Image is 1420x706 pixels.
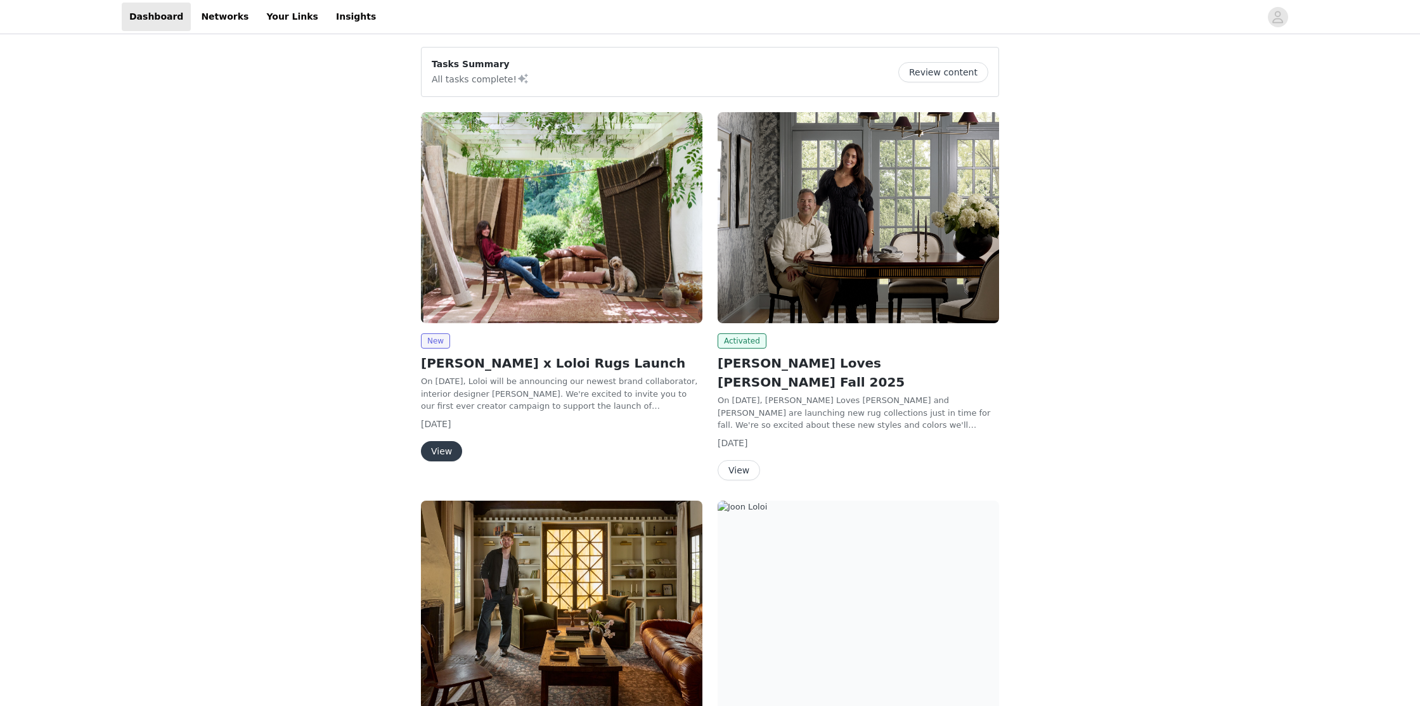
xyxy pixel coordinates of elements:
span: Activated [718,333,766,349]
h2: [PERSON_NAME] Loves [PERSON_NAME] Fall 2025 [718,354,999,392]
p: All tasks complete! [432,71,529,86]
a: Insights [328,3,384,31]
a: Networks [193,3,256,31]
button: View [421,441,462,461]
p: On [DATE], Loloi will be announcing our newest brand collaborator, interior designer [PERSON_NAME... [421,375,702,413]
div: avatar [1272,7,1284,27]
a: Dashboard [122,3,191,31]
p: Tasks Summary [432,58,529,71]
span: [DATE] [718,438,747,448]
span: New [421,333,450,349]
img: Loloi Rugs [421,112,702,323]
p: On [DATE], [PERSON_NAME] Loves [PERSON_NAME] and [PERSON_NAME] are launching new rug collections ... [718,394,999,432]
button: Review content [898,62,988,82]
a: View [718,466,760,475]
a: Your Links [259,3,326,31]
a: View [421,447,462,456]
h2: [PERSON_NAME] x Loloi Rugs Launch [421,354,702,373]
span: [DATE] [421,419,451,429]
img: Loloi Rugs [718,112,999,323]
button: View [718,460,760,480]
